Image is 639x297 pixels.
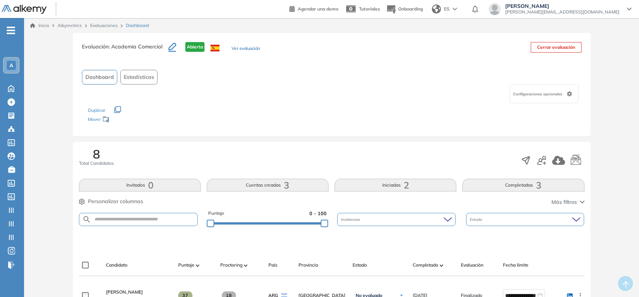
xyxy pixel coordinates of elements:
[309,210,327,217] span: 0 - 100
[353,262,367,268] span: Estado
[298,262,318,268] span: Provincia
[466,213,584,226] div: Estado
[7,30,15,31] i: -
[432,5,441,14] img: world
[232,45,260,53] button: Ver evaluación
[106,262,127,268] span: Candidato
[88,113,163,127] div: Mover
[337,213,456,226] div: Incidencias
[440,264,444,267] img: [missing "en.ARROW_ALT" translation]
[58,23,82,28] span: Alkymetrics
[88,197,143,205] span: Personalizar columnas
[79,160,114,167] span: Total Candidatos
[531,42,581,53] button: Cerrar evaluación
[298,6,338,12] span: Agendar una demo
[244,264,248,267] img: [missing "en.ARROW_ALT" translation]
[461,262,483,268] span: Evaluación
[90,23,118,28] a: Evaluaciones
[9,62,13,68] span: A
[82,215,91,224] img: SEARCH_ALT
[88,107,105,113] span: Duplicar
[220,262,242,268] span: Proctoring
[185,42,204,52] span: Abierta
[208,210,224,217] span: Puntaje
[551,198,577,206] span: Más filtros
[453,8,457,11] img: arrow
[126,22,149,29] span: Dashboard
[109,43,162,50] span: : Academia Comercial
[398,6,423,12] span: Onboarding
[289,4,338,13] a: Agendar una demo
[510,84,578,103] div: Configuraciones opcionales
[30,22,49,29] a: Inicio
[79,197,143,205] button: Personalizar columnas
[413,262,438,268] span: Completado
[341,217,362,222] span: Incidencias
[359,6,380,12] span: Tutoriales
[93,148,100,160] span: 8
[178,262,194,268] span: Puntaje
[444,6,450,12] span: ES
[503,262,528,268] span: Fecha límite
[335,179,456,191] button: Iniciadas2
[462,179,584,191] button: Completadas3
[196,264,200,267] img: [missing "en.ARROW_ALT" translation]
[210,45,220,51] img: ESP
[106,289,172,295] a: [PERSON_NAME]
[207,179,329,191] button: Cuentas creadas3
[82,42,168,58] h3: Evaluación
[79,179,201,191] button: Invitados0
[505,3,619,9] span: [PERSON_NAME]
[551,198,584,206] button: Más filtros
[505,9,619,15] span: [PERSON_NAME][EMAIL_ADDRESS][DOMAIN_NAME]
[513,91,564,97] span: Configuraciones opcionales
[85,73,114,81] span: Dashboard
[386,1,423,17] button: Onboarding
[120,70,157,84] button: Estadísticas
[470,217,484,222] span: Estado
[106,289,143,295] span: [PERSON_NAME]
[124,73,154,81] span: Estadísticas
[268,262,277,268] span: País
[82,70,117,84] button: Dashboard
[2,5,47,14] img: Logo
